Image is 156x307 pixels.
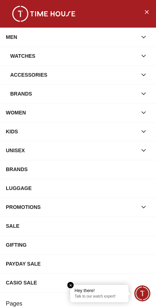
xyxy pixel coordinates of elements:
p: Talk to our watch expert! [75,294,124,299]
div: Brands [10,87,137,100]
div: CASIO SALE [6,276,150,289]
div: PROMOTIONS [6,201,137,214]
div: PAYDAY SALE [6,257,150,270]
em: Close tooltip [67,282,74,288]
div: Watches [10,49,137,62]
img: ... [7,6,80,22]
div: BRANDS [6,163,150,176]
div: Hey there! [75,288,124,294]
div: LUGGAGE [6,182,150,195]
div: SALE [6,219,150,233]
div: WOMEN [6,106,137,119]
button: Close Menu [141,6,152,17]
div: UNISEX [6,144,137,157]
div: Accessories [10,68,137,81]
div: KIDS [6,125,137,138]
div: Chat Widget [134,286,151,302]
div: GIFTING [6,238,150,251]
div: MEN [6,31,137,44]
